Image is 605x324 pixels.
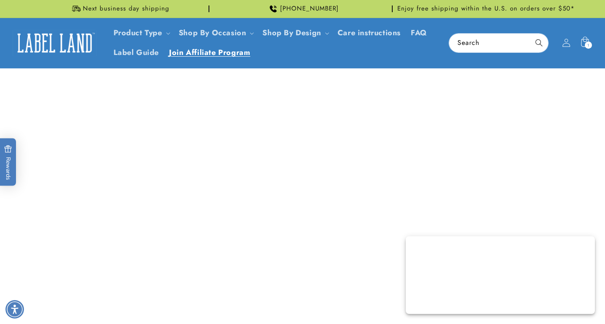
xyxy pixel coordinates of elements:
span: Rewards [4,145,12,180]
img: Label Land [13,30,97,56]
span: Care instructions [338,28,401,38]
a: Shop By Design [262,27,321,38]
a: Label Land [10,27,100,59]
span: Label Guide [114,48,159,57]
a: Label Guide [108,43,164,63]
summary: Shop By Occasion [174,23,258,43]
a: FAQ [406,23,432,43]
a: Product Type [114,27,162,38]
span: Next business day shipping [83,5,169,13]
iframe: Gorgias live chat window [423,38,597,286]
summary: Shop By Design [257,23,332,43]
div: Accessibility Menu [5,300,24,319]
button: Search [530,34,548,52]
span: [PHONE_NUMBER] [280,5,339,13]
summary: Product Type [108,23,174,43]
span: Shop By Occasion [179,28,246,38]
span: Join Affiliate Program [169,48,250,57]
a: Care instructions [333,23,406,43]
span: Enjoy free shipping within the U.S. on orders over $50* [397,5,575,13]
span: FAQ [411,28,427,38]
a: Join Affiliate Program [164,43,255,63]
